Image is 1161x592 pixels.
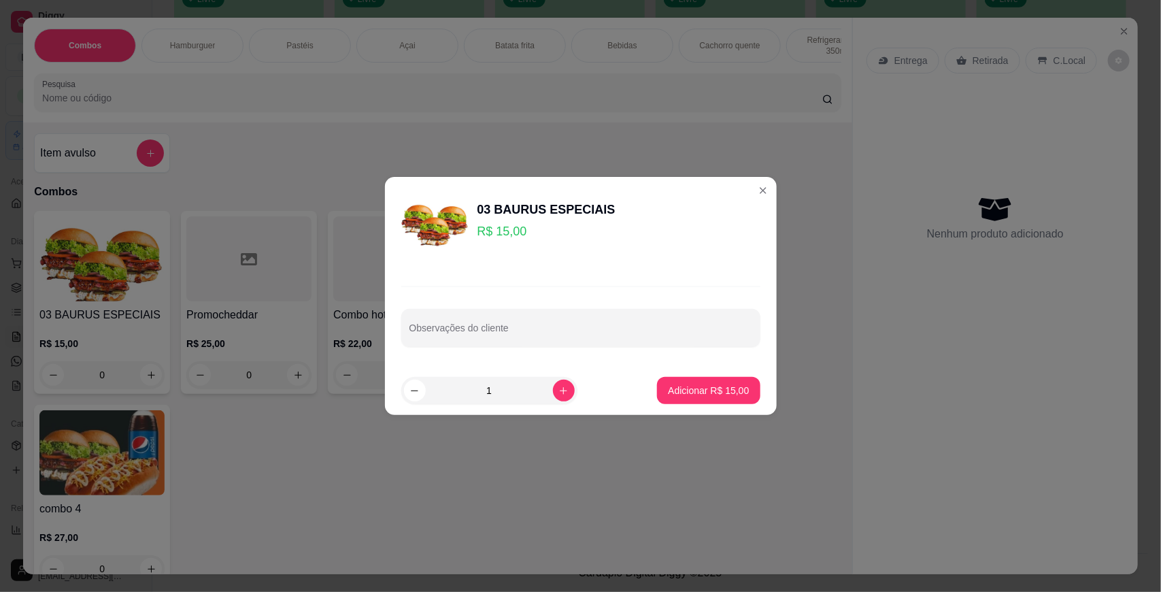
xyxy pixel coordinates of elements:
[477,200,616,219] div: 03 BAURUS ESPECIAIS
[477,222,616,241] p: R$ 15,00
[657,377,760,404] button: Adicionar R$ 15,00
[553,380,575,401] button: increase-product-quantity
[409,327,752,340] input: Observações do cliente
[752,180,774,201] button: Close
[401,188,469,256] img: product-image
[404,380,426,401] button: decrease-product-quantity
[668,384,749,397] p: Adicionar R$ 15,00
